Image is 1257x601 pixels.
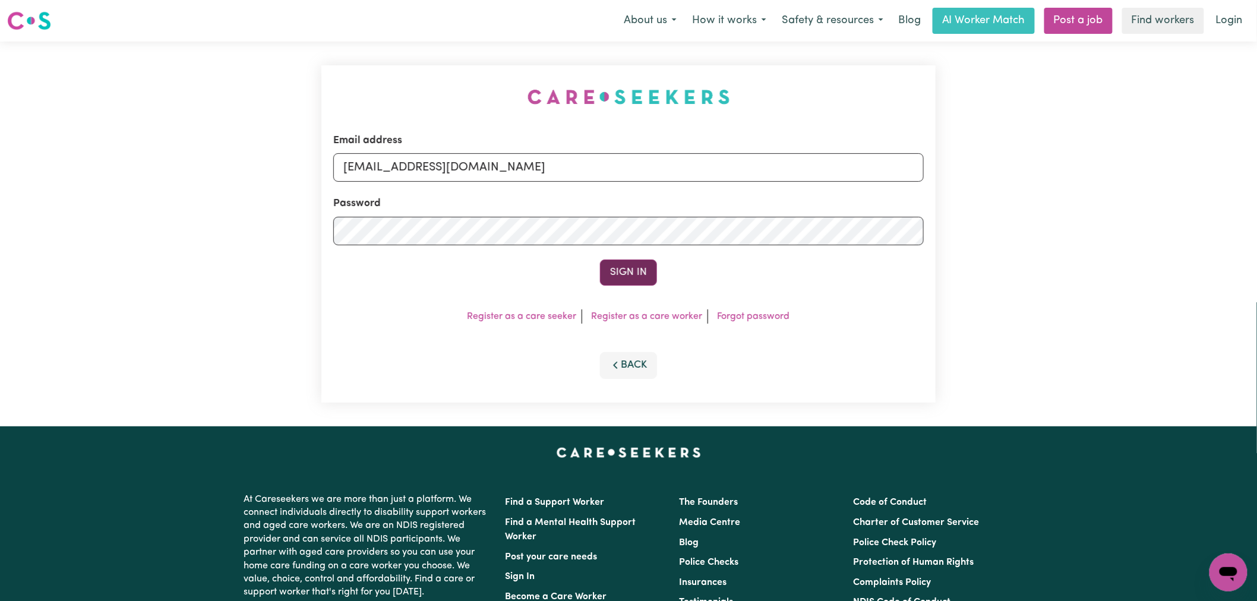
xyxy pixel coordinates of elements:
[333,133,402,148] label: Email address
[505,518,636,542] a: Find a Mental Health Support Worker
[718,312,790,321] a: Forgot password
[592,312,703,321] a: Register as a care worker
[854,538,937,548] a: Police Check Policy
[468,312,577,321] a: Register as a care seeker
[1122,8,1204,34] a: Find workers
[557,448,701,457] a: Careseekers home page
[679,578,727,587] a: Insurances
[1209,553,1247,591] iframe: Button to launch messaging window
[1044,8,1113,34] a: Post a job
[505,498,604,507] a: Find a Support Worker
[7,7,51,34] a: Careseekers logo
[933,8,1035,34] a: AI Worker Match
[854,578,931,587] a: Complaints Policy
[891,8,928,34] a: Blog
[7,10,51,31] img: Careseekers logo
[505,552,597,562] a: Post your care needs
[679,558,738,567] a: Police Checks
[679,518,740,527] a: Media Centre
[600,260,657,286] button: Sign In
[679,498,738,507] a: The Founders
[854,558,974,567] a: Protection of Human Rights
[854,498,927,507] a: Code of Conduct
[600,352,657,378] button: Back
[616,8,684,33] button: About us
[333,153,924,182] input: Email address
[679,538,699,548] a: Blog
[505,572,535,581] a: Sign In
[1209,8,1250,34] a: Login
[684,8,774,33] button: How it works
[774,8,891,33] button: Safety & resources
[333,196,381,211] label: Password
[854,518,980,527] a: Charter of Customer Service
